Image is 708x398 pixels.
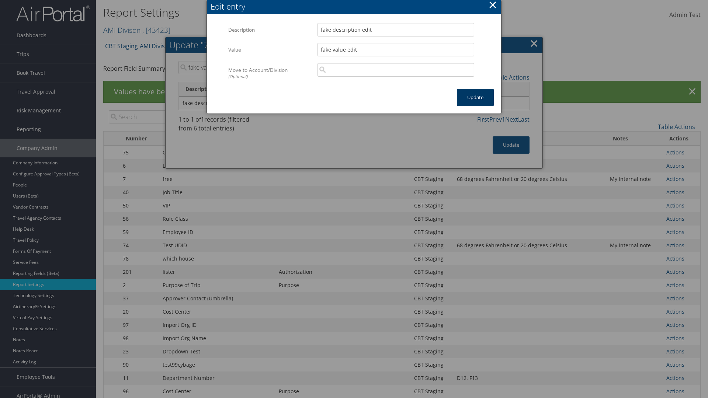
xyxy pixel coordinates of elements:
div: (Optional) [228,74,312,80]
label: Move to Account/Division [228,63,312,83]
label: Description [228,23,312,37]
button: Update [457,89,494,106]
label: Value [228,43,312,57]
div: Edit entry [211,1,501,12]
